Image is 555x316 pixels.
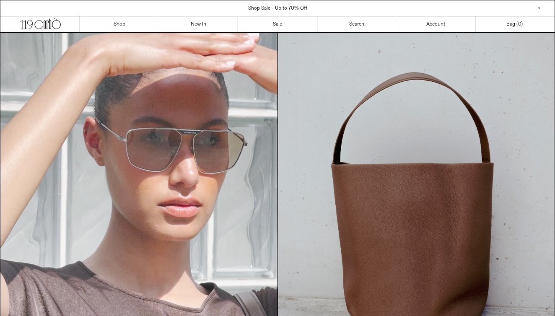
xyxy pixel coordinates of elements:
a: Bag () [475,16,555,32]
span: ) [518,21,523,28]
a: Shop Sale - Up to 70% Off [248,5,307,12]
a: Shop [80,16,159,32]
a: Sale [238,16,317,32]
a: New In [159,16,239,32]
span: 0 [518,21,521,28]
a: Search [317,16,397,32]
a: Account [396,16,475,32]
